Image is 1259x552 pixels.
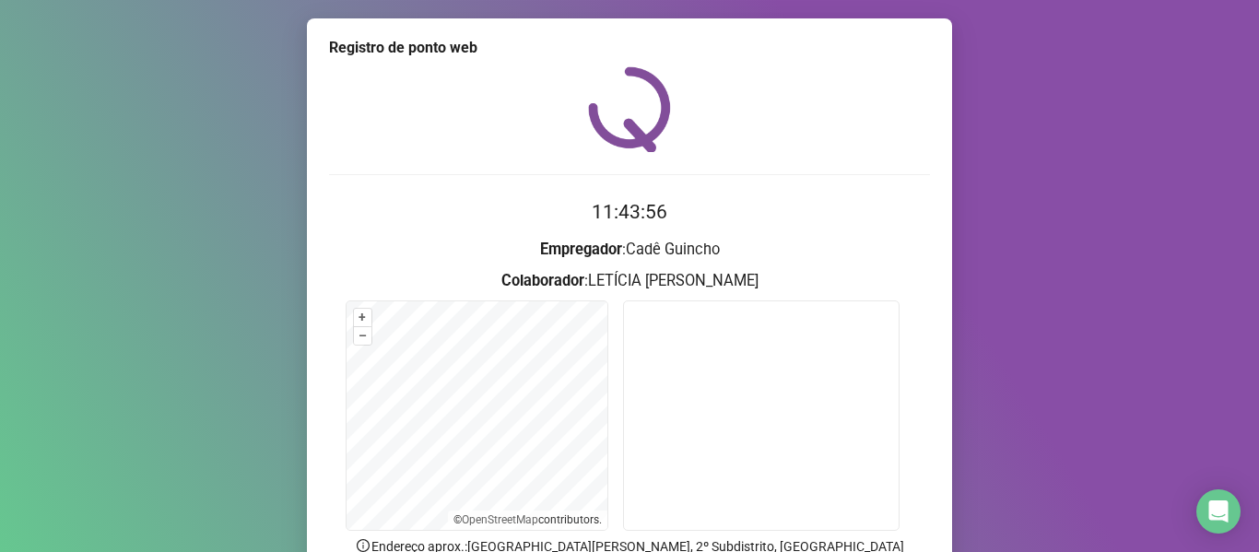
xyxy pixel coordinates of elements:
[329,269,930,293] h3: : LETÍCIA [PERSON_NAME]
[354,309,371,326] button: +
[588,66,671,152] img: QRPoint
[329,37,930,59] div: Registro de ponto web
[462,513,538,526] a: OpenStreetMap
[540,241,622,258] strong: Empregador
[329,238,930,262] h3: : Cadê Guincho
[453,513,602,526] li: © contributors.
[1196,489,1241,534] div: Open Intercom Messenger
[354,327,371,345] button: –
[592,201,667,223] time: 11:43:56
[501,272,584,289] strong: Colaborador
